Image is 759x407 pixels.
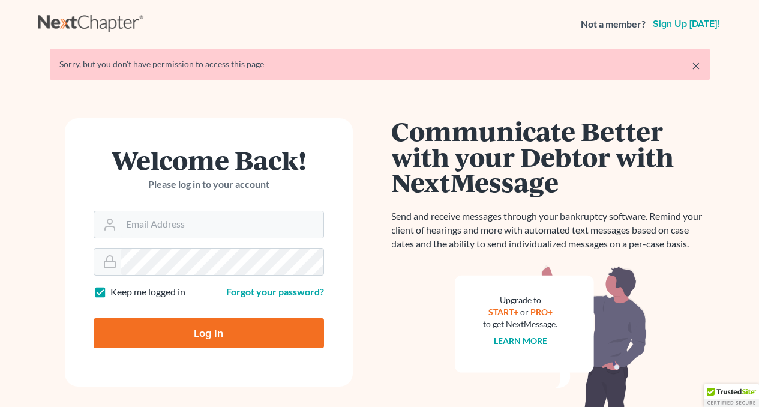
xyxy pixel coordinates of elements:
a: Learn more [494,336,547,346]
div: TrustedSite Certified [704,384,759,407]
h1: Welcome Back! [94,147,324,173]
input: Log In [94,318,324,348]
span: or [520,307,529,317]
p: Please log in to your account [94,178,324,191]
input: Email Address [121,211,323,238]
div: Upgrade to [484,294,558,306]
h1: Communicate Better with your Debtor with NextMessage [392,118,710,195]
label: Keep me logged in [110,285,185,299]
a: PRO+ [530,307,553,317]
strong: Not a member? [581,17,646,31]
p: Send and receive messages through your bankruptcy software. Remind your client of hearings and mo... [392,210,710,251]
a: START+ [488,307,518,317]
div: Sorry, but you don't have permission to access this page [59,58,700,70]
div: to get NextMessage. [484,318,558,330]
a: Sign up [DATE]! [650,19,722,29]
a: × [692,58,700,73]
a: Forgot your password? [226,286,324,297]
